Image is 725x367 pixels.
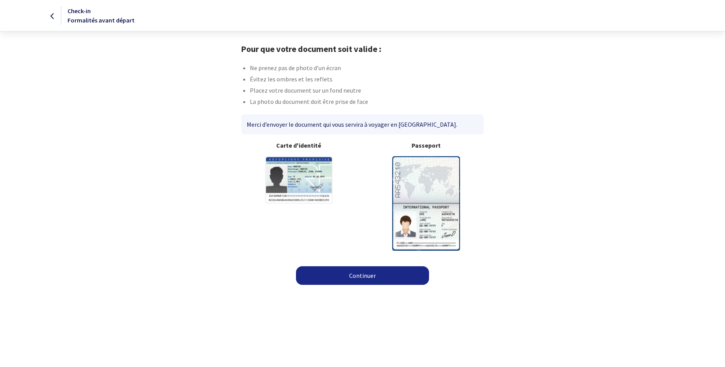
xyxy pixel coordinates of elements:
li: Ne prenez pas de photo d’un écran [250,63,484,74]
li: Évitez les ombres et les reflets [250,74,484,86]
img: illuPasseport.svg [392,156,460,250]
img: illuCNI.svg [265,156,333,204]
li: La photo du document doit être prise de face [250,97,484,108]
span: Check-in Formalités avant départ [67,7,135,24]
div: Merci d’envoyer le document qui vous servira à voyager en [GEOGRAPHIC_DATA]. [241,114,484,134]
b: Carte d'identité [241,141,356,150]
a: Continuer [296,266,429,285]
b: Passeport [369,141,484,150]
h1: Pour que votre document soit valide : [241,44,484,54]
li: Placez votre document sur un fond neutre [250,86,484,97]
